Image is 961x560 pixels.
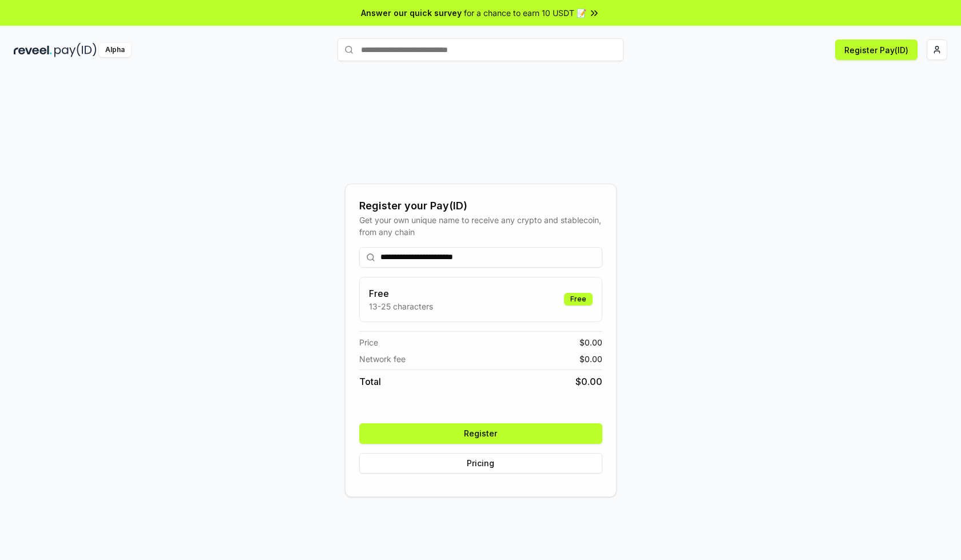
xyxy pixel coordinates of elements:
span: Answer our quick survey [361,7,462,19]
button: Pricing [359,453,602,474]
div: Register your Pay(ID) [359,198,602,214]
button: Register [359,423,602,444]
span: for a chance to earn 10 USDT 📝 [464,7,586,19]
span: Price [359,336,378,348]
img: reveel_dark [14,43,52,57]
div: Get your own unique name to receive any crypto and stablecoin, from any chain [359,214,602,238]
span: $ 0.00 [579,336,602,348]
span: Network fee [359,353,406,365]
img: pay_id [54,43,97,57]
span: Total [359,375,381,388]
button: Register Pay(ID) [835,39,918,60]
div: Free [564,293,593,305]
span: $ 0.00 [575,375,602,388]
div: Alpha [99,43,131,57]
p: 13-25 characters [369,300,433,312]
span: $ 0.00 [579,353,602,365]
h3: Free [369,287,433,300]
